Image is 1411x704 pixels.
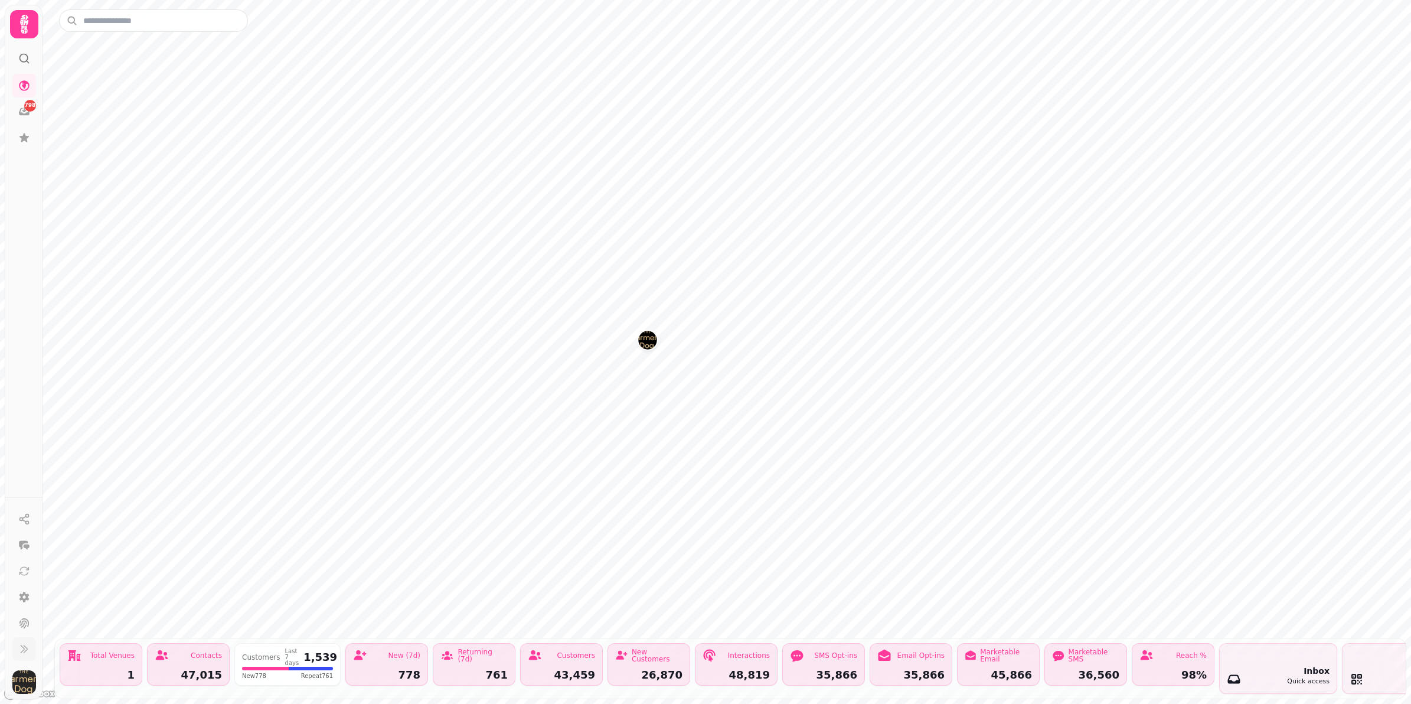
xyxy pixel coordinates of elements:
div: 45,866 [965,670,1032,680]
div: Marketable SMS [1069,648,1119,663]
div: Contacts [191,652,222,659]
a: 798 [12,100,36,123]
button: User avatar [10,670,38,694]
div: 36,560 [1052,670,1119,680]
img: User avatar [12,670,36,694]
div: 35,866 [790,670,857,680]
div: Inbox [1287,665,1330,677]
a: Mapbox logo [4,687,55,700]
span: New 778 [242,672,266,680]
span: Repeat 761 [301,672,333,680]
div: SMS Opt-ins [814,652,857,659]
div: Email Opt-ins [897,652,945,659]
div: Customers [557,652,595,659]
div: New Customers [632,648,682,663]
div: 35,866 [877,670,945,680]
div: Returning (7d) [458,648,508,663]
div: Marketable Email [980,648,1032,663]
div: 26,870 [615,670,682,680]
span: 798 [25,102,36,110]
div: 47,015 [155,670,222,680]
div: 48,819 [703,670,770,680]
div: 778 [353,670,420,680]
button: The Farmers Dog [638,331,657,350]
div: Total Venues [90,652,135,659]
div: Interactions [728,652,770,659]
div: New (7d) [388,652,420,659]
div: Quick access [1287,677,1330,687]
div: Map marker [638,331,657,353]
div: 1 [67,670,135,680]
div: Reach % [1176,652,1207,659]
div: 98% [1139,670,1207,680]
div: Customers [242,654,280,661]
div: 1,539 [303,652,337,663]
div: 761 [440,670,508,680]
button: InboxQuick access [1219,643,1337,694]
div: Last 7 days [285,648,299,666]
div: 43,459 [528,670,595,680]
